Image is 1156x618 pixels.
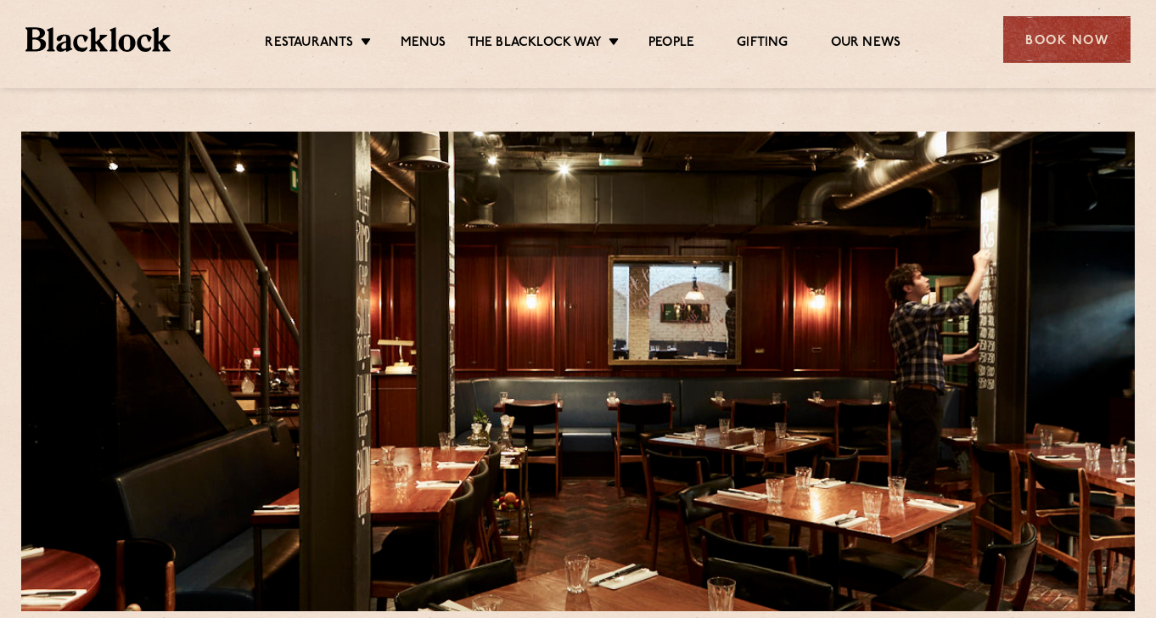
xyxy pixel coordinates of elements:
[25,27,171,52] img: BL_Textured_Logo-footer-cropped.svg
[468,35,602,53] a: The Blacklock Way
[737,35,788,53] a: Gifting
[401,35,446,53] a: Menus
[265,35,353,53] a: Restaurants
[648,35,694,53] a: People
[1003,16,1131,63] div: Book Now
[831,35,901,53] a: Our News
